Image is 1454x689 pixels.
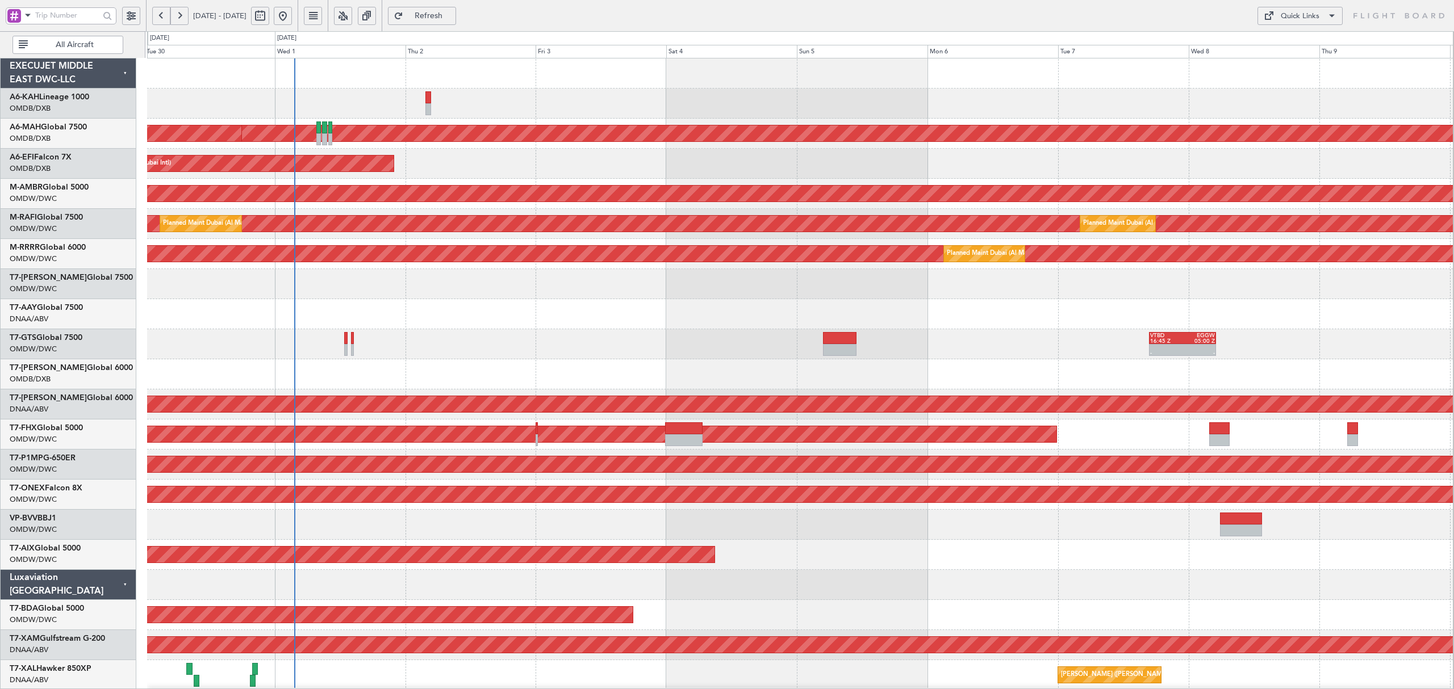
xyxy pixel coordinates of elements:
div: [DATE] [150,33,169,43]
span: All Aircraft [30,41,119,49]
a: OMDW/DWC [10,224,57,234]
div: Planned Maint Dubai (Al Maktoum Intl) [163,215,275,232]
a: DNAA/ABV [10,645,48,655]
a: OMDW/DWC [10,194,57,204]
span: [DATE] - [DATE] [193,11,246,21]
a: M-RRRRGlobal 6000 [10,243,86,251]
a: OMDW/DWC [10,524,57,535]
a: OMDW/DWC [10,464,57,474]
div: 16:45 Z [1150,338,1183,344]
a: M-RAFIGlobal 7500 [10,213,83,221]
a: T7-BDAGlobal 5000 [10,604,84,612]
span: M-RAFI [10,213,37,221]
a: OMDW/DWC [10,554,57,565]
div: Fri 3 [536,45,666,58]
span: T7-[PERSON_NAME] [10,274,87,282]
a: T7-[PERSON_NAME]Global 6000 [10,364,133,372]
span: A6-KAH [10,93,39,101]
div: Sat 4 [666,45,797,58]
a: T7-[PERSON_NAME]Global 6000 [10,394,133,402]
a: A6-EFIFalcon 7X [10,153,72,161]
span: T7-XAL [10,665,36,673]
div: Quick Links [1281,11,1319,22]
a: T7-ONEXFalcon 8X [10,484,82,492]
span: T7-XAM [10,635,40,642]
a: T7-AAYGlobal 7500 [10,304,83,312]
a: T7-[PERSON_NAME]Global 7500 [10,274,133,282]
a: M-AMBRGlobal 5000 [10,183,89,191]
a: OMDB/DXB [10,374,51,384]
span: T7-ONEX [10,484,45,492]
button: Quick Links [1257,7,1343,25]
a: T7-FHXGlobal 5000 [10,424,83,432]
button: Refresh [388,7,456,25]
span: A6-EFI [10,153,34,161]
span: M-AMBR [10,183,43,191]
a: VP-BVVBBJ1 [10,514,56,522]
a: OMDB/DXB [10,163,51,174]
a: A6-KAHLineage 1000 [10,93,89,101]
div: - [1150,350,1183,356]
div: Planned Maint Dubai (Al Maktoum Intl) [947,245,1059,262]
a: DNAA/ABV [10,314,48,324]
div: Tue 30 [144,45,275,58]
div: - [1183,350,1215,356]
div: Thu 9 [1319,45,1450,58]
a: T7-AIXGlobal 5000 [10,544,81,552]
a: OMDB/DXB [10,103,51,114]
div: [DATE] [277,33,296,43]
a: T7-P1MPG-650ER [10,454,76,462]
a: A6-MAHGlobal 7500 [10,123,87,131]
div: [PERSON_NAME] ([PERSON_NAME] Intl) [1061,666,1180,683]
span: T7-[PERSON_NAME] [10,364,87,372]
span: A6-MAH [10,123,41,131]
a: OMDW/DWC [10,615,57,625]
span: T7-P1MP [10,454,43,462]
a: DNAA/ABV [10,675,48,685]
div: Planned Maint Dubai (Al Maktoum Intl) [1083,215,1195,232]
a: OMDB/DXB [10,133,51,144]
a: T7-GTSGlobal 7500 [10,334,82,342]
span: M-RRRR [10,243,40,251]
div: Thu 2 [406,45,536,58]
span: Refresh [406,12,452,20]
button: All Aircraft [12,36,123,54]
div: EGGW [1183,333,1215,338]
div: 05:00 Z [1183,338,1215,344]
span: VP-BVV [10,514,37,522]
span: T7-BDA [10,604,38,612]
a: OMDW/DWC [10,254,57,264]
span: T7-GTS [10,334,36,342]
div: Mon 6 [927,45,1058,58]
div: Wed 8 [1189,45,1319,58]
span: T7-AAY [10,304,37,312]
div: Wed 1 [275,45,406,58]
a: OMDW/DWC [10,434,57,444]
span: T7-FHX [10,424,37,432]
div: Tue 7 [1058,45,1189,58]
a: T7-XALHawker 850XP [10,665,91,673]
a: OMDW/DWC [10,344,57,354]
div: Sun 5 [797,45,927,58]
a: OMDW/DWC [10,284,57,294]
span: T7-AIX [10,544,35,552]
div: VTBD [1150,333,1183,338]
a: T7-XAMGulfstream G-200 [10,635,105,642]
a: DNAA/ABV [10,404,48,414]
span: T7-[PERSON_NAME] [10,394,87,402]
input: Trip Number [35,7,99,24]
a: OMDW/DWC [10,494,57,505]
